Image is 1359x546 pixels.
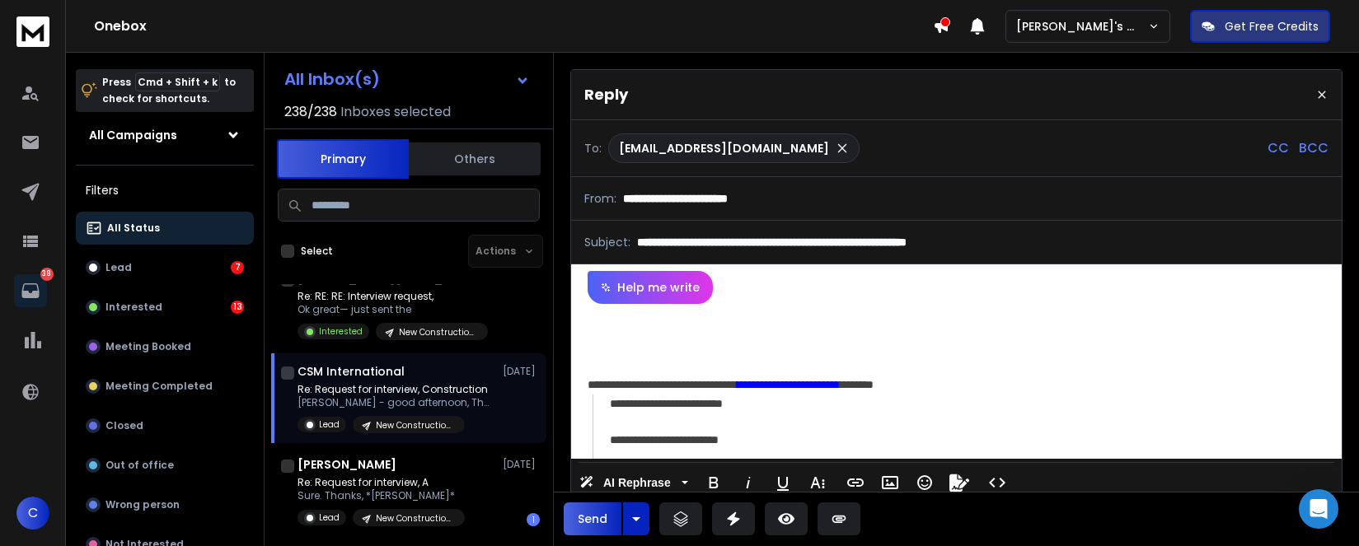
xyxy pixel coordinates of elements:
p: Closed [105,419,143,432]
p: New ConstructionX [376,419,455,432]
p: Lead [319,418,340,431]
p: Subject: [584,234,630,250]
p: Press to check for shortcuts. [102,74,236,107]
p: Reply [584,83,628,106]
button: Italic (⌘I) [733,466,764,499]
p: From: [584,190,616,207]
p: Re: Request for interview, A [298,476,465,489]
p: Lead [319,511,340,524]
img: logo [16,16,49,47]
p: Re: RE: RE: Interview request, [298,290,488,303]
button: C [16,497,49,530]
button: Meeting Completed [76,370,254,403]
button: More Text [802,466,833,499]
p: BCC [1299,138,1329,158]
h1: All Campaigns [89,127,177,143]
p: Lead [105,261,132,274]
button: Help me write [588,271,713,304]
button: Interested13 [76,291,254,324]
p: Meeting Completed [105,380,213,393]
p: [EMAIL_ADDRESS][DOMAIN_NAME] [619,140,829,156]
p: [DATE] [503,458,540,471]
p: Ok great— just sent the [298,303,488,316]
p: [PERSON_NAME]'s Workspace [1016,18,1148,35]
h3: Inboxes selected [340,102,451,122]
button: Underline (⌘U) [767,466,799,499]
button: Others [409,141,541,177]
button: Lead7 [76,251,254,284]
p: Get Free Credits [1225,18,1319,35]
label: Select [301,245,333,258]
p: Sure. Thanks, *[PERSON_NAME]* [298,489,465,502]
p: Interested [319,325,363,338]
div: Open Intercom Messenger [1299,489,1338,529]
p: Re: Request for interview, Construction [298,383,495,396]
a: 38 [14,274,47,307]
h1: CSM International [298,363,405,380]
p: Interested [105,301,162,314]
button: Insert Image (⌘P) [874,466,906,499]
span: 238 / 238 [284,102,337,122]
p: New ConstructionX [399,326,478,338]
button: Bold (⌘B) [698,466,729,499]
h3: Filters [76,179,254,202]
h1: All Inbox(s) [284,71,380,87]
button: Wrong person [76,488,254,521]
button: Closed [76,409,254,442]
button: Code View [982,466,1013,499]
p: Out of office [105,459,174,472]
h1: Onebox [94,16,933,36]
p: To: [584,140,602,156]
button: Insert Link (⌘K) [840,466,871,499]
p: Meeting Booked [105,340,191,353]
button: Primary [277,139,409,179]
button: Send [564,502,621,535]
div: 1 [527,513,540,526]
p: All Status [107,222,160,235]
span: AI Rephrase [600,476,674,490]
p: CC [1268,138,1289,158]
button: AI Rephrase [576,466,691,499]
p: 38 [40,268,54,281]
button: All Status [76,212,254,245]
button: Meeting Booked [76,330,254,363]
button: All Campaigns [76,119,254,152]
div: 7 [231,261,244,274]
p: [PERSON_NAME] - good afternoon, Thank [298,396,495,409]
button: Emoticons [909,466,940,499]
h1: [PERSON_NAME] [298,456,396,473]
button: Get Free Credits [1190,10,1330,43]
span: Cmd + Shift + k [135,72,220,91]
button: All Inbox(s) [271,63,543,96]
p: [DATE] [503,365,540,378]
button: Out of office [76,449,254,482]
div: 13 [231,301,244,314]
p: Wrong person [105,498,180,511]
p: New ConstructionX [376,512,455,525]
button: Signature [944,466,975,499]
